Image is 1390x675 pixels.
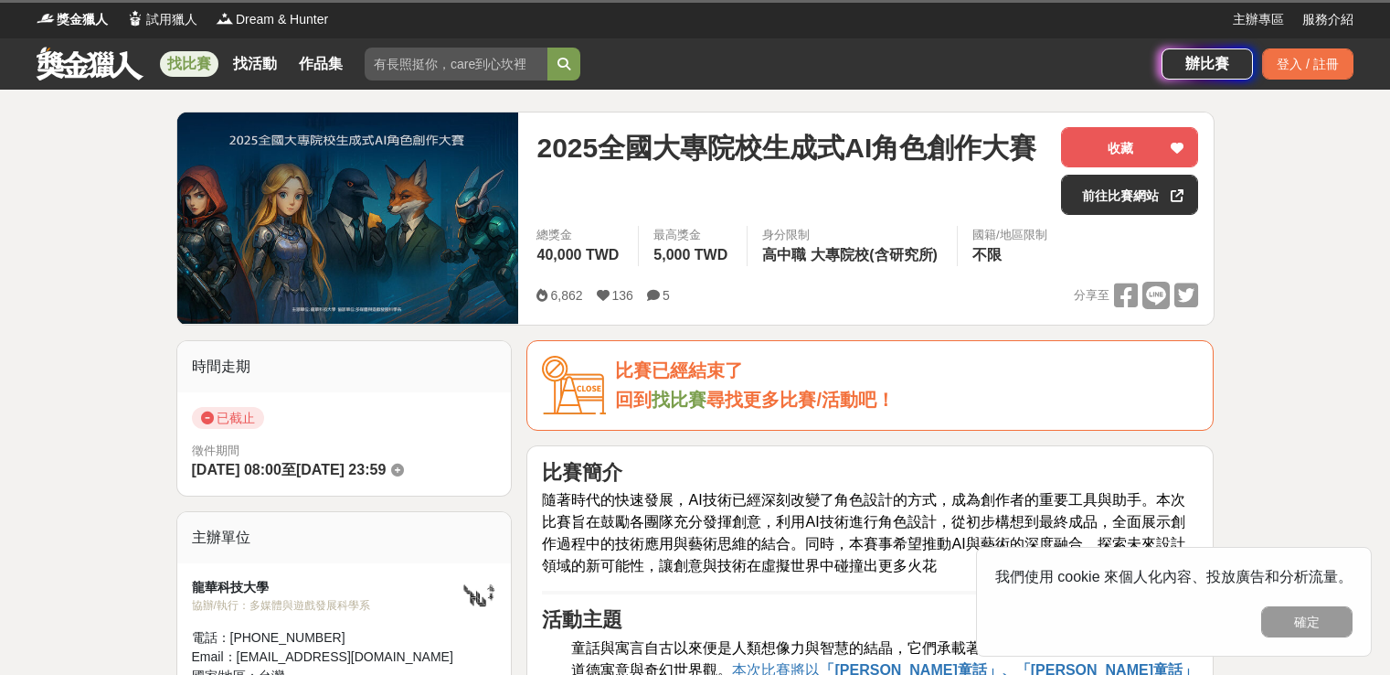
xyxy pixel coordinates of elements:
[1061,175,1198,215] a: 前往比賽網站
[1233,10,1284,29] a: 主辦專區
[126,10,197,29] a: Logo試用獵人
[365,48,547,80] input: 有長照挺你，care到心坎裡！青春出手，拍出照顧 影音徵件活動
[542,356,606,415] img: Icon
[216,10,328,29] a: LogoDream & Hunter
[1074,282,1109,309] span: 分享至
[762,247,806,262] span: 高中職
[706,390,895,410] span: 尋找更多比賽/活動吧！
[612,288,633,303] span: 136
[160,51,218,77] a: 找比賽
[57,10,108,29] span: 獎金獵人
[226,51,284,77] a: 找活動
[192,407,264,429] span: 已截止
[1061,127,1198,167] button: 收藏
[281,462,296,477] span: 至
[192,444,239,457] span: 徵件期間
[653,226,732,244] span: 最高獎金
[177,112,519,324] img: Cover Image
[652,390,706,410] a: 找比賽
[615,356,1198,386] div: 比賽已經結束了
[177,512,512,563] div: 主辦單位
[1262,48,1353,80] div: 登入 / 註冊
[536,247,619,262] span: 40,000 TWD
[292,51,350,77] a: 作品集
[995,569,1353,584] span: 我們使用 cookie 來個人化內容、投放廣告和分析流量。
[192,578,461,597] div: 龍華科技大學
[972,247,1002,262] span: 不限
[146,10,197,29] span: 試用獵人
[37,9,55,27] img: Logo
[37,10,108,29] a: Logo獎金獵人
[1162,48,1253,80] a: 辦比賽
[972,226,1047,244] div: 國籍/地區限制
[762,226,942,244] div: 身分限制
[663,288,670,303] span: 5
[1261,606,1353,637] button: 確定
[550,288,582,303] span: 6,862
[542,461,622,484] strong: 比賽簡介
[177,341,512,392] div: 時間走期
[126,9,144,27] img: Logo
[536,127,1036,168] span: 2025全國大專院校生成式AI角色創作大賽
[192,628,461,648] div: 電話： [PHONE_NUMBER]
[192,462,281,477] span: [DATE] 08:00
[192,597,461,614] div: 協辦/執行： 多媒體與遊戲發展科學系
[811,247,938,262] span: 大專院校(含研究所)
[542,608,622,631] strong: 活動主題
[1302,10,1353,29] a: 服務介紹
[653,247,727,262] span: 5,000 TWD
[615,390,652,410] span: 回到
[536,226,623,244] span: 總獎金
[236,10,328,29] span: Dream & Hunter
[216,9,234,27] img: Logo
[542,492,1184,573] span: 隨著時代的快速發展，AI技術已經深刻改變了角色設計的方式，成為創作者的重要工具與助手。本次比賽旨在鼓勵各團隊充分發揮創意，利用AI技術進行角色設計，從初步構想到最終成品，全面展示創作過程中的技術...
[192,648,461,667] div: Email： [EMAIL_ADDRESS][DOMAIN_NAME]
[296,462,386,477] span: [DATE] 23:59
